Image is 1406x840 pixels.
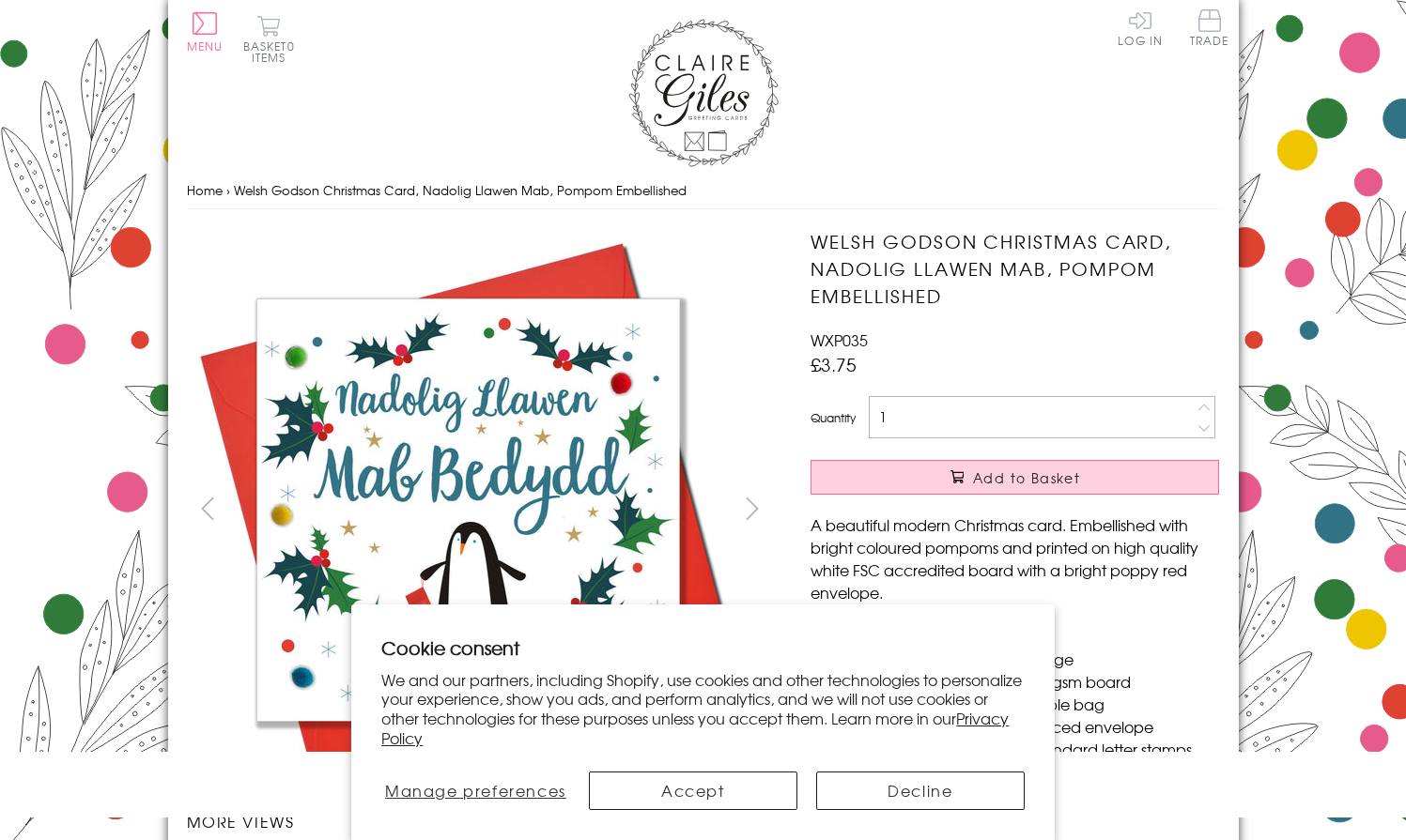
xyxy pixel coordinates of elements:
[811,513,1219,603] p: A beautiful modern Christmas card. Embellished with bright coloured pompoms and printed on high q...
[811,328,868,351] span: WXP035
[381,771,569,810] button: Manage preferences
[731,487,773,529] button: next
[187,38,224,54] span: Menu
[628,19,779,167] img: Claire Giles Greetings Cards
[816,771,1025,810] button: Decline
[187,487,229,529] button: prev
[186,228,749,791] img: Welsh Godson Christmas Card, Nadolig Llawen Mab, Pompom Embellished
[811,460,1219,495] button: Add to Basket
[811,409,856,426] label: Quantity
[381,670,1025,748] p: We and our partners, including Shopify, use cookies and other technologies to personalize your ex...
[811,228,1219,309] h1: Welsh Godson Christmas Card, Nadolig Llawen Mab, Pompom Embellished
[811,351,857,377] span: £3.75
[187,181,223,199] a: Home
[1190,9,1229,50] a: Trade
[1118,9,1163,46] a: Log In
[234,181,687,199] span: Welsh Godson Christmas Card, Nadolig Llawen Mab, Pompom Embellished
[226,181,230,199] span: ›
[773,228,1336,791] img: Welsh Godson Christmas Card, Nadolig Llawen Mab, Pompom Embellished
[1190,9,1229,46] span: Trade
[243,15,295,63] button: Basket0 items
[589,771,797,810] button: Accept
[187,12,224,52] button: Menu
[973,468,1080,487] span: Add to Basket
[385,779,566,802] span: Manage preferences
[252,38,295,66] span: 0 items
[381,634,1025,661] h2: Cookie consent
[187,810,774,832] h3: More views
[381,707,1009,749] a: Privacy Policy
[187,172,1220,210] nav: breadcrumbs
